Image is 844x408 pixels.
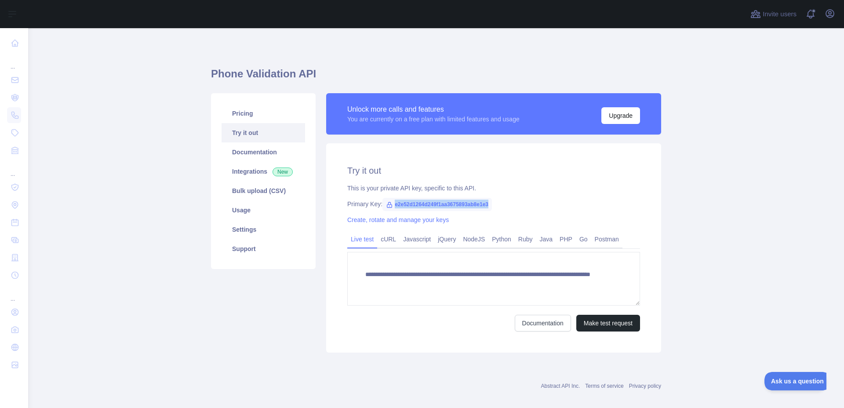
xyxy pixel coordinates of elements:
button: Invite users [749,7,798,21]
a: Documentation [222,142,305,162]
a: jQuery [434,232,459,246]
button: Make test request [576,315,640,331]
a: Integrations New [222,162,305,181]
h2: Try it out [347,164,640,177]
div: Unlock more calls and features [347,104,520,115]
div: ... [7,160,21,178]
a: Abstract API Inc. [541,383,580,389]
a: Privacy policy [629,383,661,389]
a: Ruby [515,232,536,246]
a: Postman [591,232,622,246]
div: Primary Key: [347,200,640,208]
div: ... [7,53,21,70]
a: Documentation [515,315,571,331]
a: NodeJS [459,232,488,246]
a: Support [222,239,305,259]
a: Bulk upload (CSV) [222,181,305,200]
button: Upgrade [601,107,640,124]
a: Settings [222,220,305,239]
a: Create, rotate and manage your keys [347,216,449,223]
a: Python [488,232,515,246]
a: Live test [347,232,377,246]
a: PHP [556,232,576,246]
h1: Phone Validation API [211,67,661,88]
div: ... [7,285,21,302]
a: Usage [222,200,305,220]
a: Javascript [400,232,434,246]
a: Try it out [222,123,305,142]
iframe: Toggle Customer Support [764,372,826,390]
span: New [273,168,293,176]
div: You are currently on a free plan with limited features and usage [347,115,520,124]
a: Go [576,232,591,246]
div: This is your private API key, specific to this API. [347,184,640,193]
a: Terms of service [585,383,623,389]
span: e2e52d1264d249f1aa3675893ab8e1e3 [382,198,492,211]
a: Pricing [222,104,305,123]
a: Java [536,232,557,246]
a: cURL [377,232,400,246]
span: Invite users [763,9,797,19]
